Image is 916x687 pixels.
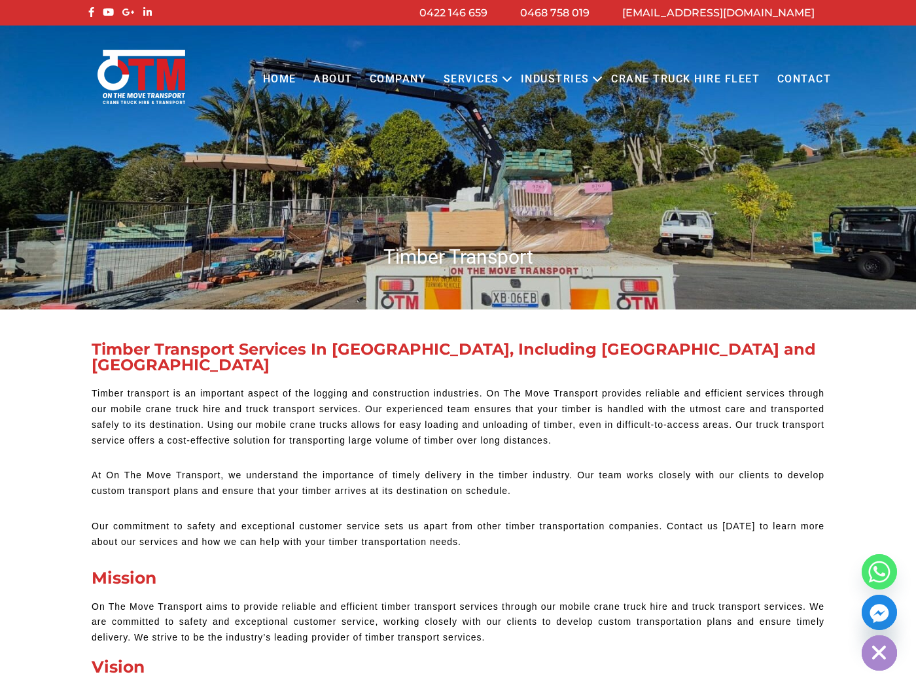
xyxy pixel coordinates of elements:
p: Our commitment to safety and exceptional customer service sets us apart from other timber transpo... [92,519,824,550]
a: Contact [768,62,839,97]
a: COMPANY [361,62,435,97]
p: Timber transport is an important aspect of the logging and construction industries. On The Move T... [92,386,824,448]
img: Otmtransport [95,48,188,105]
a: 0422 146 659 [419,7,487,19]
a: Home [254,62,304,97]
p: On The Move Transport aims to provide reliable and efficient timber transport services through ou... [92,599,824,646]
a: 0468 758 019 [520,7,590,19]
a: [EMAIL_ADDRESS][DOMAIN_NAME] [622,7,815,19]
div: Vision [92,659,824,675]
a: Crane Truck Hire Fleet [603,62,768,97]
a: Facebook_Messenger [862,595,897,630]
h1: Timber Transport [85,244,831,270]
div: Timber Transport Services In [GEOGRAPHIC_DATA], Including [GEOGRAPHIC_DATA] and [GEOGRAPHIC_DATA] [92,342,824,373]
a: Whatsapp [862,554,897,590]
p: At On The Move Transport, we understand the importance of timely delivery in the timber industry.... [92,468,824,499]
a: Industries [512,62,598,97]
div: Mission [92,570,824,586]
a: Services [435,62,508,97]
a: About [305,62,361,97]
